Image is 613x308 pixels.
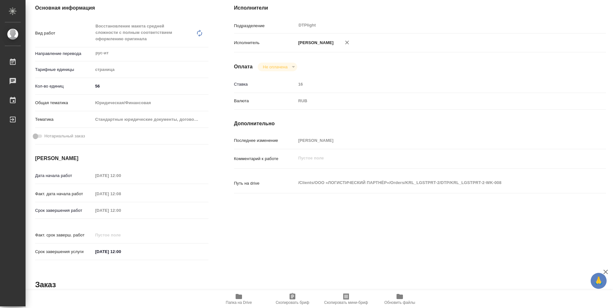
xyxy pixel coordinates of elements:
p: Подразделение [234,23,296,29]
h4: Исполнители [234,4,606,12]
button: Не оплачена [261,64,289,70]
p: Тематика [35,116,93,123]
h4: [PERSON_NAME] [35,155,208,162]
p: Тарифные единицы [35,66,93,73]
h4: Дополнительно [234,120,606,127]
button: 🙏 [591,273,607,289]
h4: Оплата [234,63,253,71]
p: Валюта [234,98,296,104]
p: Дата начала работ [35,173,93,179]
input: Пустое поле [93,189,149,198]
p: Комментарий к работе [234,156,296,162]
p: Срок завершения услуги [35,249,93,255]
p: Кол-во единиц [35,83,93,89]
p: Исполнитель [234,40,296,46]
div: Не оплачена [258,63,297,71]
div: RUB [296,96,575,106]
span: Скопировать мини-бриф [324,300,368,305]
button: Скопировать мини-бриф [319,290,373,308]
input: Пустое поле [296,80,575,89]
button: Папка на Drive [212,290,266,308]
p: [PERSON_NAME] [296,40,334,46]
button: Удалить исполнителя [340,35,354,50]
span: Скопировать бриф [276,300,309,305]
input: Пустое поле [93,171,149,180]
h2: Заказ [35,280,56,290]
p: Направление перевода [35,50,93,57]
div: Юридическая/Финансовая [93,97,208,108]
input: ✎ Введи что-нибудь [93,81,208,91]
input: Пустое поле [93,206,149,215]
div: Стандартные юридические документы, договоры, уставы [93,114,208,125]
p: Вид работ [35,30,93,36]
textarea: /Clients/ООО «ЛОГИСТИЧЕСКИЙ ПАРТНЁР»/Orders/KRL_LGSTPRT-2/DTP/KRL_LGSTPRT-2-WK-008 [296,177,575,188]
span: 🙏 [593,274,604,288]
p: Факт. дата начала работ [35,191,93,197]
span: Обновить файлы [384,300,415,305]
p: Срок завершения работ [35,207,93,214]
span: Нотариальный заказ [44,133,85,139]
p: Общая тематика [35,100,93,106]
p: Ставка [234,81,296,88]
p: Факт. срок заверш. работ [35,232,93,238]
p: Путь на drive [234,180,296,187]
button: Скопировать бриф [266,290,319,308]
input: Пустое поле [296,136,575,145]
p: Последнее изменение [234,137,296,144]
h4: Основная информация [35,4,208,12]
button: Обновить файлы [373,290,427,308]
div: страница [93,64,208,75]
span: Папка на Drive [226,300,252,305]
input: ✎ Введи что-нибудь [93,247,149,256]
input: Пустое поле [93,230,149,240]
